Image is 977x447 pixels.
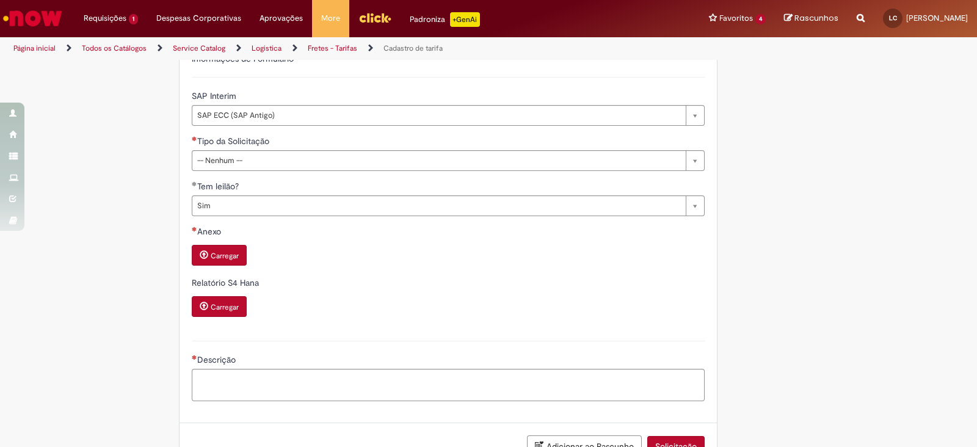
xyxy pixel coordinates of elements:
[197,196,680,216] span: Sim
[192,245,247,266] button: Carregar anexo de Anexo Required
[308,43,357,53] a: Fretes - Tarifas
[84,12,126,24] span: Requisições
[192,53,294,64] label: Informações de Formulário
[321,12,340,24] span: More
[197,151,680,170] span: -- Nenhum --
[260,12,303,24] span: Aprovações
[197,181,241,192] span: Tem leilão?
[192,181,197,186] span: Obrigatório Preenchido
[9,37,642,60] ul: Trilhas de página
[410,12,480,27] div: Padroniza
[82,43,147,53] a: Todos os Catálogos
[358,9,391,27] img: click_logo_yellow_360x200.png
[13,43,56,53] a: Página inicial
[784,13,838,24] a: Rascunhos
[794,12,838,24] span: Rascunhos
[1,6,64,31] img: ServiceNow
[755,14,766,24] span: 4
[252,43,281,53] a: Logistica
[719,12,753,24] span: Favoritos
[173,43,225,53] a: Service Catalog
[211,251,239,261] small: Carregar
[129,14,138,24] span: 1
[156,12,241,24] span: Despesas Corporativas
[192,90,239,101] span: SAP Interim
[192,277,261,288] span: Relatório S4 Hana
[197,106,680,125] span: SAP ECC (SAP Antigo)
[889,14,897,22] span: LC
[192,355,197,360] span: Necessários
[211,302,239,312] small: Carregar
[192,369,705,402] textarea: Descrição
[192,227,197,231] span: Necessários
[450,12,480,27] p: +GenAi
[906,13,968,23] span: [PERSON_NAME]
[197,226,223,237] span: Anexo
[383,43,443,53] a: Cadastro de tarifa
[197,136,272,147] span: Tipo da Solicitação
[192,296,247,317] button: Carregar anexo de Relatório S4 Hana
[192,136,197,141] span: Necessários
[197,354,238,365] span: Descrição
